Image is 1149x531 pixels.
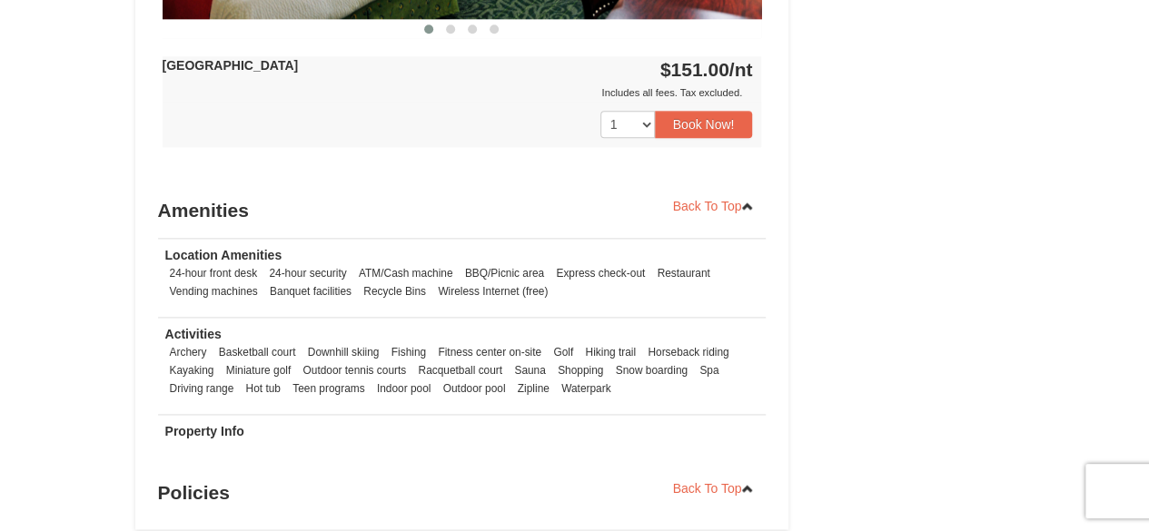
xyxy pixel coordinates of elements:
[163,58,299,73] strong: [GEOGRAPHIC_DATA]
[372,379,436,398] li: Indoor pool
[165,327,222,341] strong: Activities
[214,343,301,361] li: Basketball court
[158,475,767,511] h3: Policies
[303,343,384,361] li: Downhill skiing
[661,192,767,220] a: Back To Top
[298,361,411,379] li: Outdoor tennis courts
[163,84,753,102] div: Includes all fees. Tax excluded.
[652,264,714,282] li: Restaurant
[387,343,431,361] li: Fishing
[660,59,753,80] strong: $151.00
[165,424,244,438] strong: Property Info
[461,264,549,282] li: BBQ/Picnic area
[643,343,733,361] li: Horseback riding
[288,379,369,398] li: Teen programs
[354,264,458,282] li: ATM/Cash machine
[359,282,431,300] li: Recycle Bins
[729,59,753,80] span: /nt
[264,264,351,282] li: 24-hour security
[439,379,510,398] li: Outdoor pool
[165,343,212,361] li: Archery
[557,379,615,398] li: Waterpark
[551,264,649,282] li: Express check-out
[655,111,753,138] button: Book Now!
[433,343,546,361] li: Fitness center on-site
[553,361,608,379] li: Shopping
[158,192,767,229] h3: Amenities
[661,475,767,502] a: Back To Top
[165,248,282,262] strong: Location Amenities
[433,282,552,300] li: Wireless Internet (free)
[580,343,640,361] li: Hiking trail
[165,379,239,398] li: Driving range
[165,361,219,379] li: Kayaking
[165,264,262,282] li: 24-hour front desk
[549,343,578,361] li: Golf
[165,282,262,300] li: Vending machines
[413,361,507,379] li: Racquetball court
[611,361,692,379] li: Snow boarding
[222,361,295,379] li: Miniature golf
[513,379,554,398] li: Zipline
[265,282,356,300] li: Banquet facilities
[242,379,285,398] li: Hot tub
[510,361,550,379] li: Sauna
[695,361,723,379] li: Spa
